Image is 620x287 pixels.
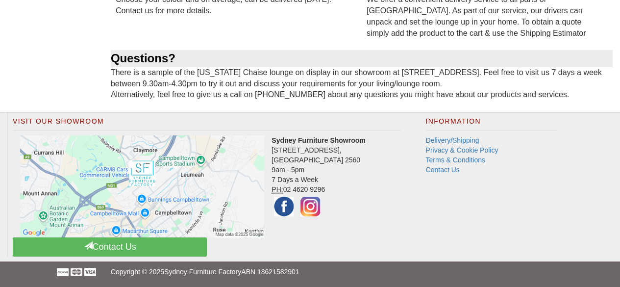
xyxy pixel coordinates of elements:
[425,118,556,130] h2: Information
[272,136,365,144] strong: Sydney Furniture Showroom
[111,50,613,67] div: Questions?
[13,237,207,257] a: Contact Us
[425,166,459,174] a: Contact Us
[20,135,264,237] img: Click to activate map
[13,118,401,130] h2: Visit Our Showroom
[111,261,509,282] p: Copyright © 2025 ABN 18621582901
[298,194,322,219] img: Instagram
[425,146,498,154] a: Privacy & Cookie Policy
[425,136,479,144] a: Delivery/Shipping
[425,156,485,164] a: Terms & Conditions
[272,185,283,194] abbr: Phone
[272,194,296,219] img: Facebook
[164,268,241,276] a: Sydney Furniture Factory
